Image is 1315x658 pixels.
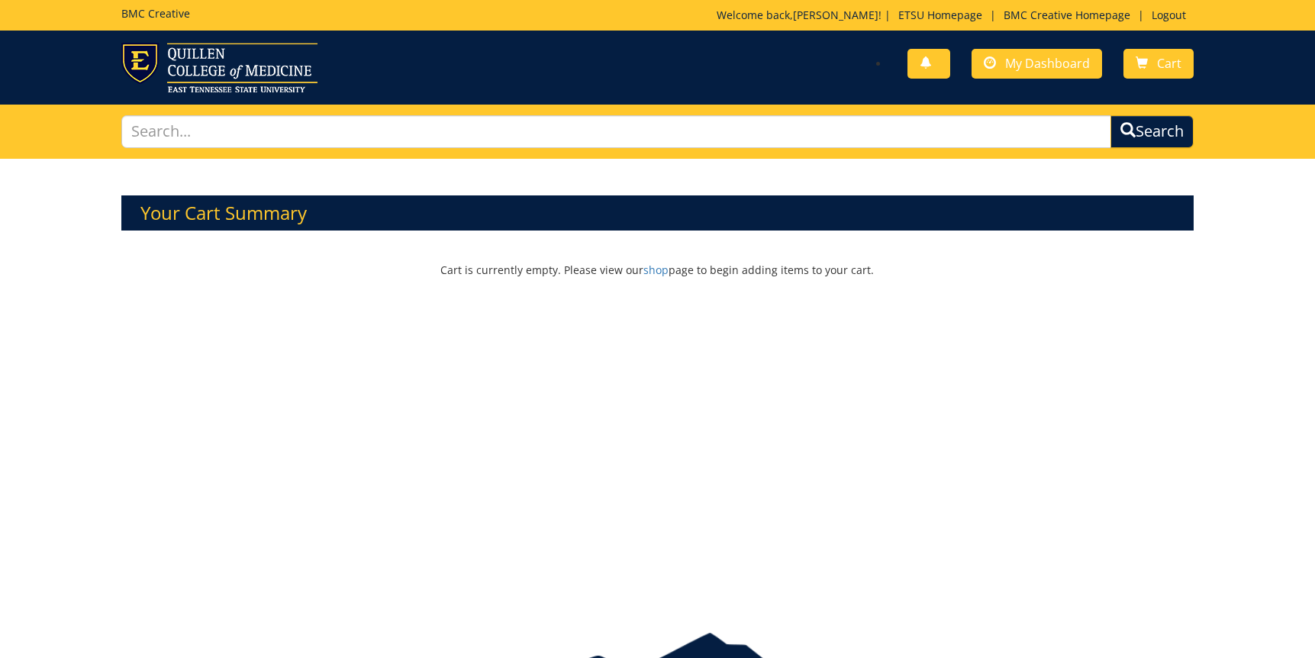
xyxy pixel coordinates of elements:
[1144,8,1194,22] a: Logout
[121,115,1112,148] input: Search...
[1123,49,1194,79] a: Cart
[1157,55,1181,72] span: Cart
[643,263,669,277] a: shop
[996,8,1138,22] a: BMC Creative Homepage
[972,49,1102,79] a: My Dashboard
[891,8,990,22] a: ETSU Homepage
[793,8,878,22] a: [PERSON_NAME]
[717,8,1194,23] p: Welcome back, ! | | |
[121,43,317,92] img: ETSU logo
[121,195,1194,231] h3: Your Cart Summary
[121,8,190,19] h5: BMC Creative
[121,238,1194,302] p: Cart is currently empty. Please view our page to begin adding items to your cart.
[1110,115,1194,148] button: Search
[1005,55,1090,72] span: My Dashboard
